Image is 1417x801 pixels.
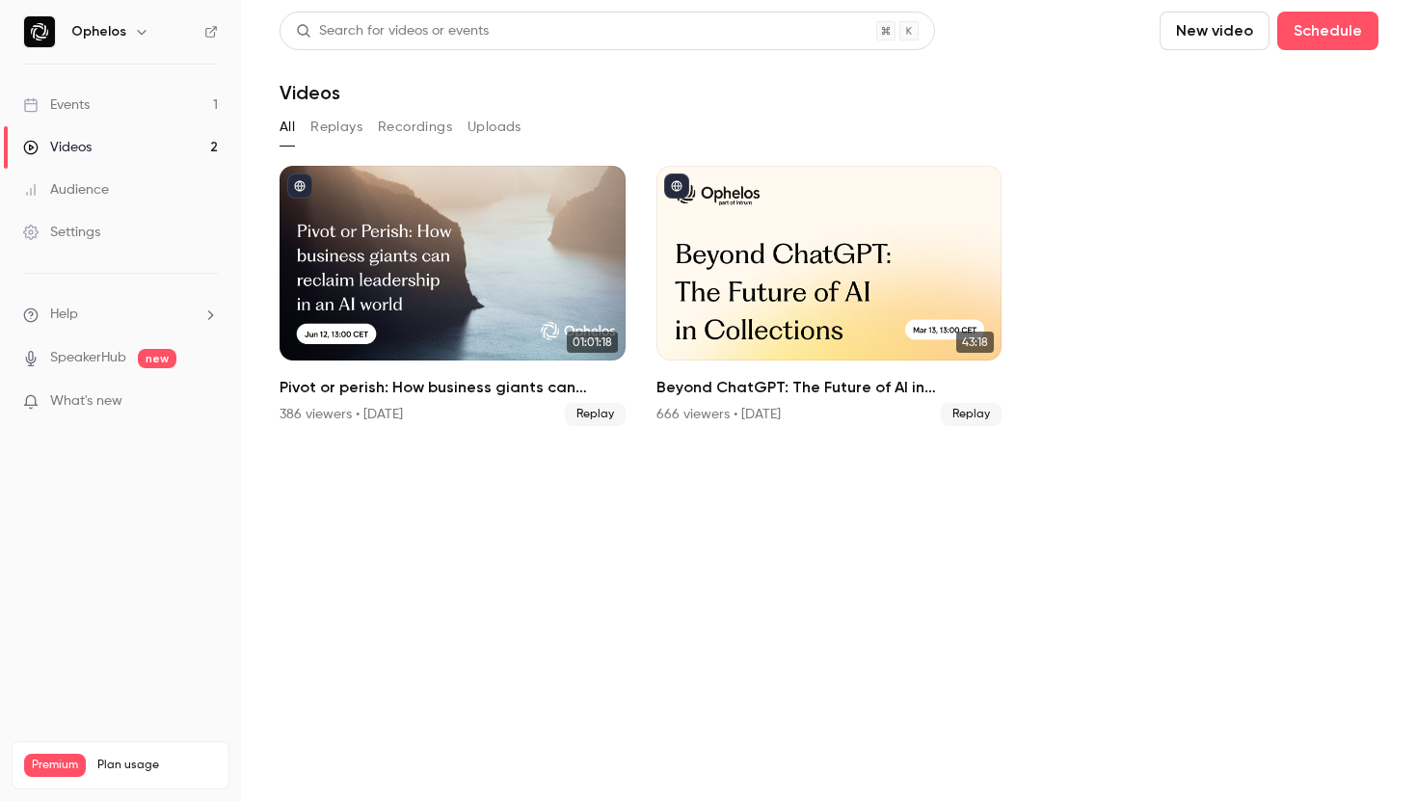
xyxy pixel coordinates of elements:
span: 43:18 [956,332,994,353]
span: What's new [50,391,122,412]
h2: Pivot or perish: How business giants can reclaim leadership in an AI world [280,376,626,399]
span: Replay [941,403,1002,426]
span: 01:01:18 [567,332,618,353]
div: Events [23,95,90,115]
li: Pivot or perish: How business giants can reclaim leadership in an AI world [280,166,626,426]
a: 43:18Beyond ChatGPT: The Future of AI in Collections666 viewers • [DATE]Replay [656,166,1003,426]
button: Recordings [378,112,452,143]
button: Uploads [468,112,521,143]
span: Plan usage [97,758,217,773]
div: 666 viewers • [DATE] [656,405,781,424]
img: Ophelos [24,16,55,47]
section: Videos [280,12,1378,789]
a: 01:01:18Pivot or perish: How business giants can reclaim leadership in an AI world386 viewers • [... [280,166,626,426]
span: Premium [24,754,86,777]
ul: Videos [280,166,1378,426]
h6: Ophelos [71,22,126,41]
button: Schedule [1277,12,1378,50]
a: SpeakerHub [50,348,126,368]
h1: Videos [280,81,340,104]
div: Settings [23,223,100,242]
span: Replay [565,403,626,426]
h2: Beyond ChatGPT: The Future of AI in Collections [656,376,1003,399]
div: Audience [23,180,109,200]
iframe: Noticeable Trigger [195,393,218,411]
button: published [287,174,312,199]
span: Help [50,305,78,325]
button: All [280,112,295,143]
li: help-dropdown-opener [23,305,218,325]
div: Search for videos or events [296,21,489,41]
li: Beyond ChatGPT: The Future of AI in Collections [656,166,1003,426]
button: published [664,174,689,199]
button: New video [1160,12,1270,50]
div: Videos [23,138,92,157]
button: Replays [310,112,362,143]
span: new [138,349,176,368]
div: 386 viewers • [DATE] [280,405,403,424]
